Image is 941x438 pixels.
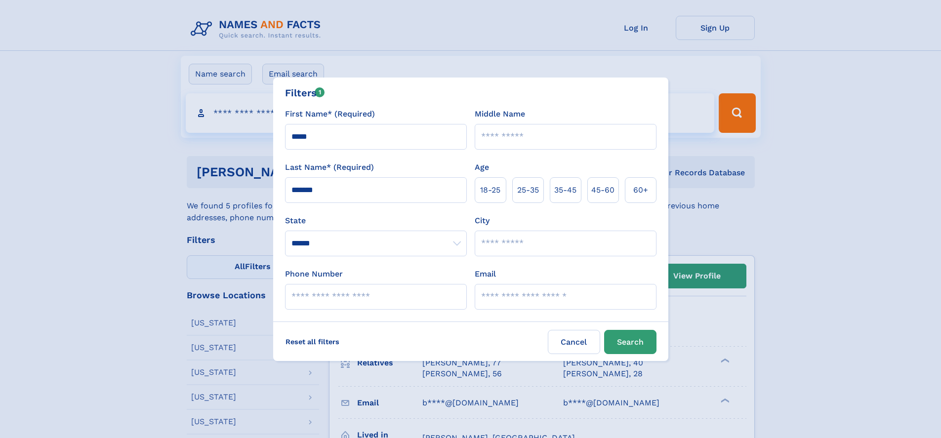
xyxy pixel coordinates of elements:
[554,184,576,196] span: 35‑45
[475,215,490,227] label: City
[591,184,614,196] span: 45‑60
[604,330,656,354] button: Search
[285,215,467,227] label: State
[475,108,525,120] label: Middle Name
[480,184,500,196] span: 18‑25
[475,161,489,173] label: Age
[279,330,346,354] label: Reset all filters
[285,108,375,120] label: First Name* (Required)
[285,161,374,173] label: Last Name* (Required)
[517,184,539,196] span: 25‑35
[475,268,496,280] label: Email
[633,184,648,196] span: 60+
[285,85,325,100] div: Filters
[548,330,600,354] label: Cancel
[285,268,343,280] label: Phone Number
